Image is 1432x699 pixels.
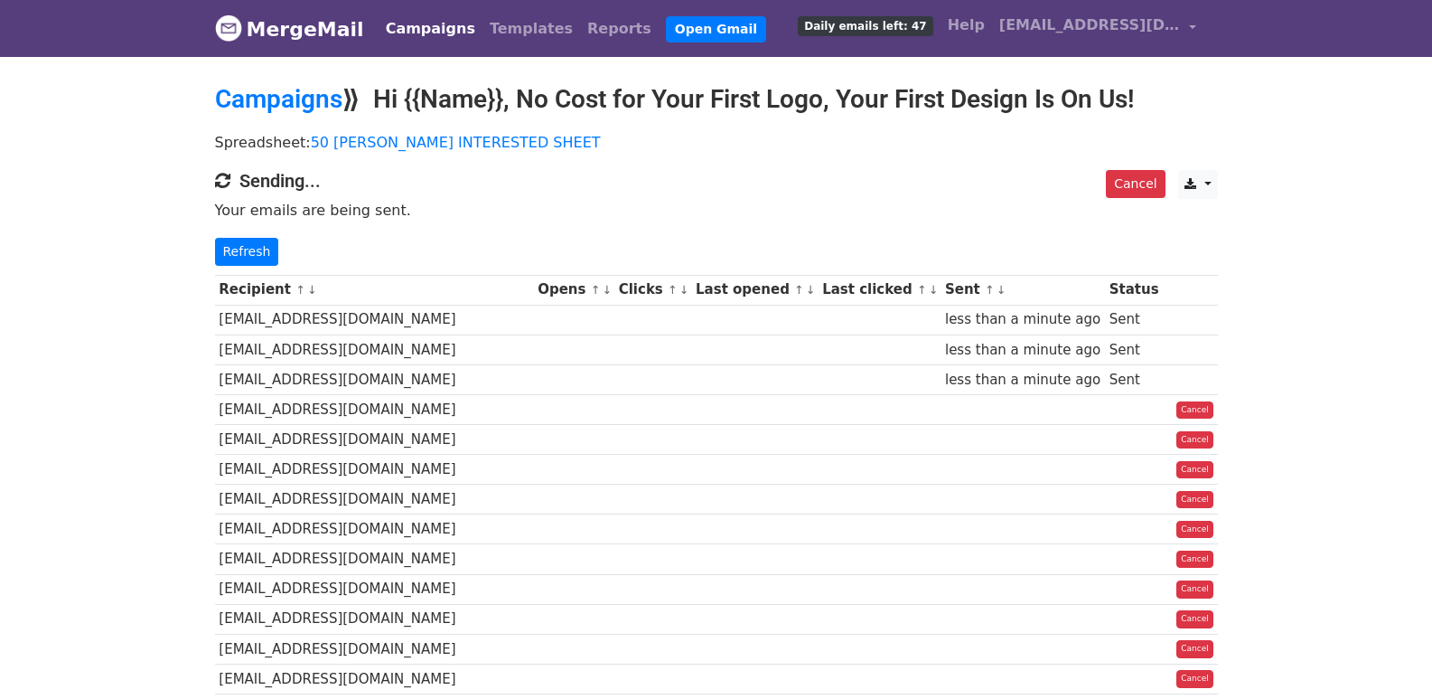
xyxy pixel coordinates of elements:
td: [EMAIL_ADDRESS][DOMAIN_NAME] [215,364,534,394]
a: Reports [580,11,659,47]
th: Last clicked [818,275,941,305]
a: Cancel [1176,461,1213,479]
h4: Sending... [215,170,1218,192]
td: [EMAIL_ADDRESS][DOMAIN_NAME] [215,664,534,694]
p: Your emails are being sent. [215,201,1218,220]
a: ↓ [806,283,816,297]
a: ↓ [602,283,612,297]
span: Daily emails left: 47 [798,16,932,36]
th: Recipient [215,275,534,305]
td: [EMAIL_ADDRESS][DOMAIN_NAME] [215,394,534,424]
div: less than a minute ago [945,370,1100,391]
th: Opens [533,275,614,305]
td: Sent [1105,364,1163,394]
div: less than a minute ago [945,340,1100,361]
td: [EMAIL_ADDRESS][DOMAIN_NAME] [215,544,534,574]
td: Sent [1105,305,1163,335]
a: Help [941,7,992,43]
a: ↑ [985,283,995,297]
th: Last opened [691,275,818,305]
a: Templates [482,11,580,47]
a: ↓ [929,283,939,297]
a: ↑ [668,283,678,297]
a: 50 [PERSON_NAME] INTERESTED SHEET [311,134,601,151]
a: Cancel [1176,491,1213,509]
a: Cancel [1106,170,1165,198]
td: [EMAIL_ADDRESS][DOMAIN_NAME] [215,485,534,515]
a: Cancel [1176,401,1213,420]
a: ↓ [307,283,317,297]
a: Campaigns [215,84,342,114]
a: Cancel [1176,581,1213,599]
td: Sent [1105,335,1163,364]
a: Cancel [1176,551,1213,569]
td: [EMAIL_ADDRESS][DOMAIN_NAME] [215,305,534,335]
a: Cancel [1176,521,1213,539]
a: Cancel [1176,431,1213,449]
th: Clicks [614,275,691,305]
h2: ⟫ Hi {{Name}}, No Cost for Your First Logo, Your First Design Is On Us! [215,84,1218,115]
a: ↓ [679,283,689,297]
th: Sent [941,275,1105,305]
img: MergeMail logo [215,14,242,42]
div: less than a minute ago [945,309,1100,330]
td: [EMAIL_ADDRESS][DOMAIN_NAME] [215,425,534,455]
a: Cancel [1176,640,1213,658]
td: [EMAIL_ADDRESS][DOMAIN_NAME] [215,634,534,664]
td: [EMAIL_ADDRESS][DOMAIN_NAME] [215,574,534,604]
a: Campaigns [379,11,482,47]
a: Refresh [215,238,279,266]
a: ↓ [997,283,1006,297]
td: [EMAIL_ADDRESS][DOMAIN_NAME] [215,604,534,634]
a: [EMAIL_ADDRESS][DOMAIN_NAME] [992,7,1203,50]
a: ↑ [591,283,601,297]
td: [EMAIL_ADDRESS][DOMAIN_NAME] [215,335,534,364]
a: ↑ [794,283,804,297]
a: Cancel [1176,610,1213,628]
td: [EMAIL_ADDRESS][DOMAIN_NAME] [215,515,534,544]
a: MergeMail [215,10,364,48]
a: Cancel [1176,670,1213,688]
span: [EMAIL_ADDRESS][DOMAIN_NAME] [999,14,1180,36]
td: [EMAIL_ADDRESS][DOMAIN_NAME] [215,455,534,485]
a: ↑ [295,283,305,297]
th: Status [1105,275,1163,305]
a: Daily emails left: 47 [791,7,940,43]
p: Spreadsheet: [215,133,1218,152]
a: ↑ [917,283,927,297]
a: Open Gmail [666,16,766,43]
